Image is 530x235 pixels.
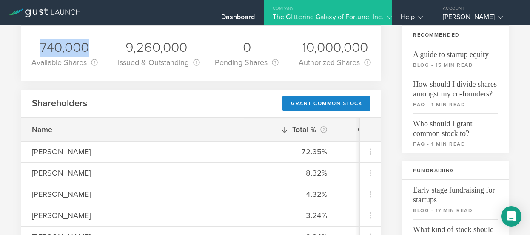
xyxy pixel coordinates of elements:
div: 770,000 [348,167,421,178]
div: Authorized Shares [299,57,371,68]
div: 10,000,000 [299,39,371,57]
small: faq - 1 min read [413,140,498,148]
div: [PERSON_NAME] [443,13,515,25]
div: Dashboard [221,13,255,25]
div: The Glittering Galaxy of Fortune, Inc. [273,13,383,25]
div: Pending Shares [215,57,279,68]
div: Help [401,13,423,25]
span: Early stage fundraising for startups [413,180,498,205]
div: [PERSON_NAME] [32,146,181,157]
div: Grant Common Stock [282,96,370,111]
h3: Recommended [402,26,509,44]
div: Open Intercom Messenger [501,206,521,227]
div: Issued & Outstanding [118,57,195,68]
a: A guide to startup equityblog - 15 min read [402,44,509,74]
small: blog - 17 min read [413,207,498,214]
div: 3.24% [255,210,327,221]
a: Early stage fundraising for startupsblog - 17 min read [402,180,509,219]
h3: Fundraising [402,161,509,180]
span: A guide to startup equity [413,44,498,59]
a: How should I divide shares amongst my co-founders?faq - 1 min read [402,74,509,113]
div: 72.35% [255,146,327,157]
div: Available Shares [31,57,98,68]
small: blog - 15 min read [413,61,498,69]
div: 300,000 [348,210,421,221]
span: How should I divide shares amongst my co-founders? [413,74,498,99]
span: Who should I grant common stock to? [413,113,498,139]
div: Common Stock [348,124,421,136]
div: 400,000 [348,189,421,200]
div: 0 [215,39,279,57]
div: 740,000 [31,39,98,57]
a: Who should I grant common stock to?faq - 1 min read [402,113,509,153]
div: Name [32,124,181,135]
div: Total % [255,124,327,136]
div: [PERSON_NAME] [32,167,181,178]
small: faq - 1 min read [413,101,498,108]
div: 8.32% [255,167,327,178]
div: 9,260,000 [118,39,195,57]
div: [PERSON_NAME] [32,189,181,200]
div: [PERSON_NAME] [32,210,181,221]
div: 6,700,000 [348,146,421,157]
h2: Shareholders [32,97,87,110]
div: 4.32% [255,189,327,200]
